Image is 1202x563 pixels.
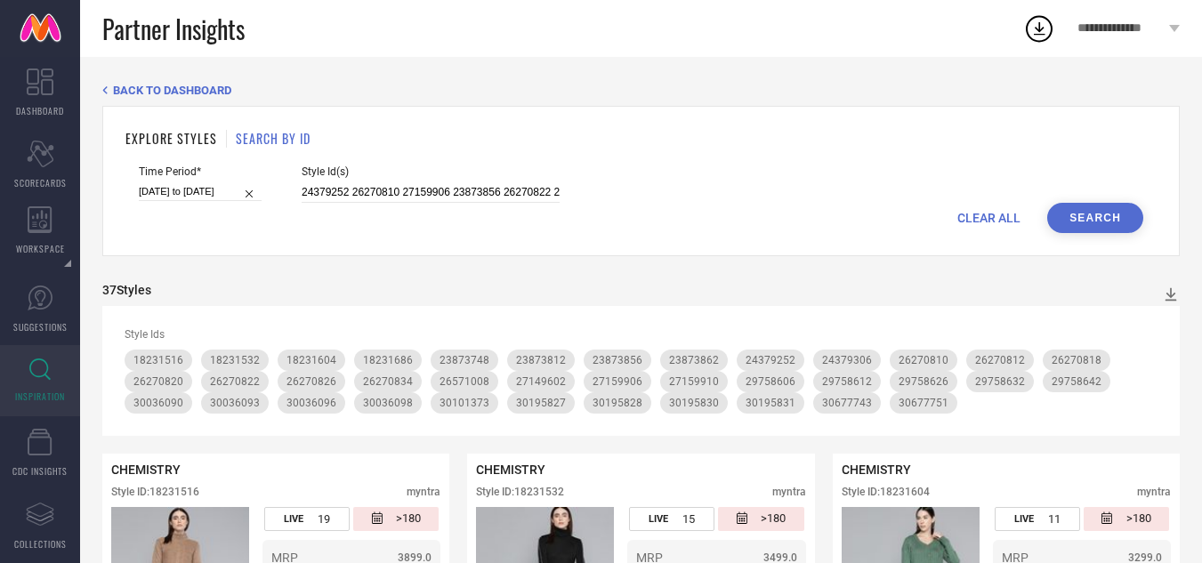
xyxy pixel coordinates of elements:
[286,354,336,366] span: 18231604
[440,397,489,409] span: 30101373
[353,507,439,531] div: Number of days since the style was first listed on the platform
[516,397,566,409] span: 30195827
[1126,511,1151,527] span: >180
[772,486,806,498] div: myntra
[14,537,67,551] span: COLLECTIONS
[318,512,330,526] span: 19
[1137,486,1171,498] div: myntra
[1084,507,1169,531] div: Number of days since the style was first listed on the platform
[899,397,948,409] span: 30677751
[718,507,803,531] div: Number of days since the style was first listed on the platform
[593,375,642,388] span: 27159906
[302,182,560,203] input: Enter comma separated style ids e.g. 12345, 67890
[842,462,911,477] span: CHEMISTRY
[363,375,413,388] span: 26270834
[995,507,1080,531] div: Number of days the style has been live on the platform
[975,375,1025,388] span: 29758632
[822,375,872,388] span: 29758612
[125,328,1158,341] div: Style Ids
[133,354,183,366] span: 18231516
[125,129,217,148] h1: EXPLORE STYLES
[593,397,642,409] span: 30195828
[440,354,489,366] span: 23873748
[102,84,1180,97] div: Back TO Dashboard
[669,375,719,388] span: 27159910
[1048,512,1061,526] span: 11
[284,513,303,525] span: LIVE
[363,397,413,409] span: 30036098
[133,375,183,388] span: 26270820
[899,375,948,388] span: 29758626
[139,182,262,201] input: Select time period
[842,486,930,498] div: Style ID: 18231604
[16,104,64,117] span: DASHBOARD
[363,354,413,366] span: 18231686
[440,375,489,388] span: 26571008
[899,354,948,366] span: 26270810
[957,211,1020,225] span: CLEAR ALL
[133,397,183,409] span: 30036090
[975,354,1025,366] span: 26270812
[210,397,260,409] span: 30036093
[669,354,719,366] span: 23873862
[286,397,336,409] span: 30036096
[396,511,421,527] span: >180
[761,511,786,527] span: >180
[822,354,872,366] span: 24379306
[16,242,65,255] span: WORKSPACE
[1047,203,1143,233] button: Search
[669,397,719,409] span: 30195830
[264,507,350,531] div: Number of days the style has been live on the platform
[286,375,336,388] span: 26270826
[14,176,67,189] span: SCORECARDS
[822,397,872,409] span: 30677743
[1023,12,1055,44] div: Open download list
[302,165,560,178] span: Style Id(s)
[236,129,311,148] h1: SEARCH BY ID
[210,354,260,366] span: 18231532
[210,375,260,388] span: 26270822
[746,397,795,409] span: 30195831
[516,375,566,388] span: 27149602
[746,375,795,388] span: 29758606
[113,84,231,97] span: BACK TO DASHBOARD
[1052,375,1101,388] span: 29758642
[102,283,151,297] div: 37 Styles
[593,354,642,366] span: 23873856
[111,486,199,498] div: Style ID: 18231516
[15,390,65,403] span: INSPIRATION
[629,507,714,531] div: Number of days the style has been live on the platform
[111,462,181,477] span: CHEMISTRY
[682,512,695,526] span: 15
[516,354,566,366] span: 23873812
[1052,354,1101,366] span: 26270818
[476,486,564,498] div: Style ID: 18231532
[102,11,245,47] span: Partner Insights
[13,320,68,334] span: SUGGESTIONS
[12,464,68,478] span: CDC INSIGHTS
[746,354,795,366] span: 24379252
[407,486,440,498] div: myntra
[476,462,545,477] span: CHEMISTRY
[649,513,668,525] span: LIVE
[1014,513,1034,525] span: LIVE
[139,165,262,178] span: Time Period*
